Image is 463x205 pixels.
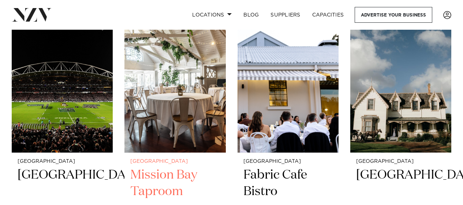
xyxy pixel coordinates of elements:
[18,159,107,164] small: [GEOGRAPHIC_DATA]
[265,7,306,23] a: SUPPLIERS
[130,159,220,164] small: [GEOGRAPHIC_DATA]
[306,7,350,23] a: Capacities
[356,159,445,164] small: [GEOGRAPHIC_DATA]
[186,7,238,23] a: Locations
[243,159,333,164] small: [GEOGRAPHIC_DATA]
[238,7,265,23] a: BLOG
[355,7,432,23] a: Advertise your business
[12,8,52,21] img: nzv-logo.png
